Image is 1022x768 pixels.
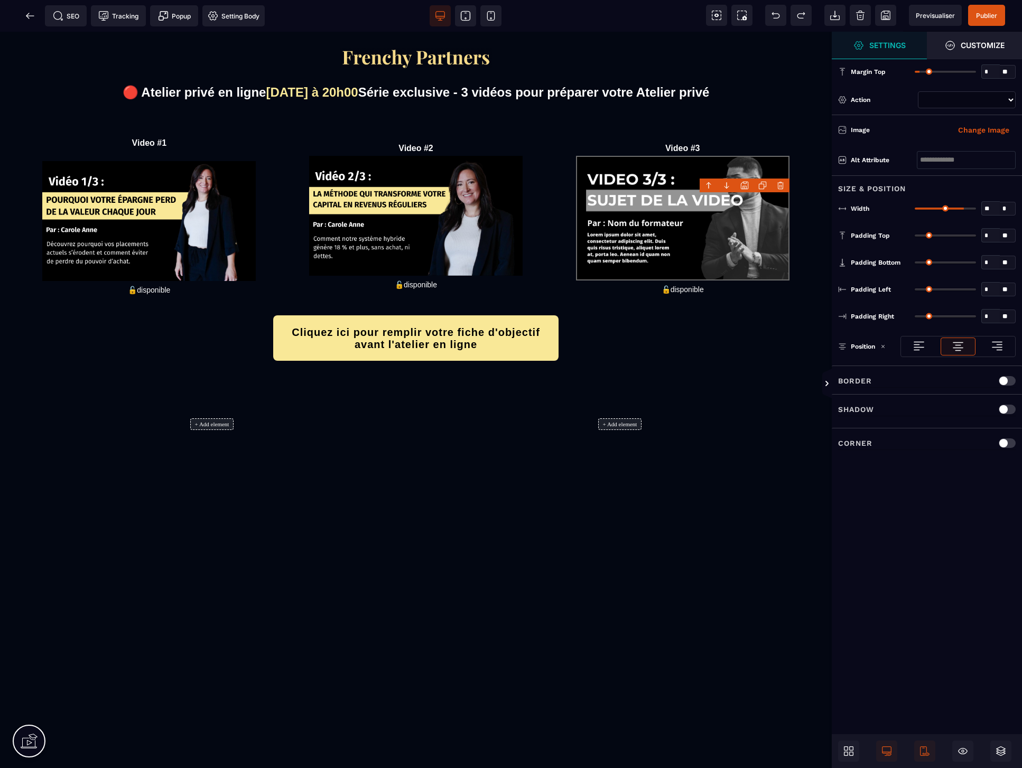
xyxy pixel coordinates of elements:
[16,54,816,67] div: 🔴 Atelier privé en ligne Série exclusive - 3 vidéos pour préparer votre Atelier privé
[665,112,700,121] b: Video #3
[731,5,752,26] span: Screenshot
[880,344,886,349] img: loading
[576,124,789,249] img: e180d45dd6a3bcac601ffe6fc0d7444a_15.png
[851,95,914,105] div: Action
[927,32,1022,59] span: Open Style Manager
[838,741,859,762] span: Open Blocks
[132,107,167,116] b: Video #1
[952,121,1016,138] button: Change Image
[851,312,894,321] span: Padding Right
[976,12,997,20] span: Publier
[838,437,872,449] p: Corner
[549,251,816,265] text: 🔓disponible
[961,41,1005,49] strong: Customize
[869,41,906,49] strong: Settings
[398,112,433,121] b: Video #2
[851,258,900,267] span: Padding Bottom
[16,251,283,265] text: 🔓disponible
[851,125,933,135] div: Image
[914,741,935,762] span: Mobile Only
[98,11,138,21] span: Tracking
[340,16,492,36] img: f2a3730b544469f405c58ab4be6274e8_Capture_d%E2%80%99e%CC%81cran_2025-09-01_a%CC%80_20.57.27.png
[838,374,872,387] p: Border
[283,246,550,260] text: 🔓disponible
[909,5,962,26] span: Preview
[706,5,727,26] span: View components
[838,403,874,416] p: Shadow
[916,12,955,20] span: Previsualiser
[42,129,256,249] img: 460209954afb98c818f0e71fec9f04ba_1.png
[851,204,869,213] span: Width
[53,11,79,21] span: SEO
[876,741,897,762] span: Desktop Only
[309,124,523,244] img: 6fd445e8ec61bf7b7b6546b80f228ae1_2.png
[838,341,875,352] p: Position
[851,285,891,294] span: Padding Left
[851,68,886,76] span: Margin Top
[851,155,917,165] div: Alt attribute
[991,340,1004,352] img: loading
[851,231,890,240] span: Padding Top
[832,175,1022,195] div: Size & Position
[158,11,191,21] span: Popup
[952,741,973,762] span: Hide/Show Block
[208,11,259,21] span: Setting Body
[273,284,559,329] button: Cliquez ici pour remplir votre fiche d'objectif avant l'atelier en ligne
[990,741,1011,762] span: Open Layers
[952,340,964,353] img: loading
[913,340,925,352] img: loading
[832,32,927,59] span: Settings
